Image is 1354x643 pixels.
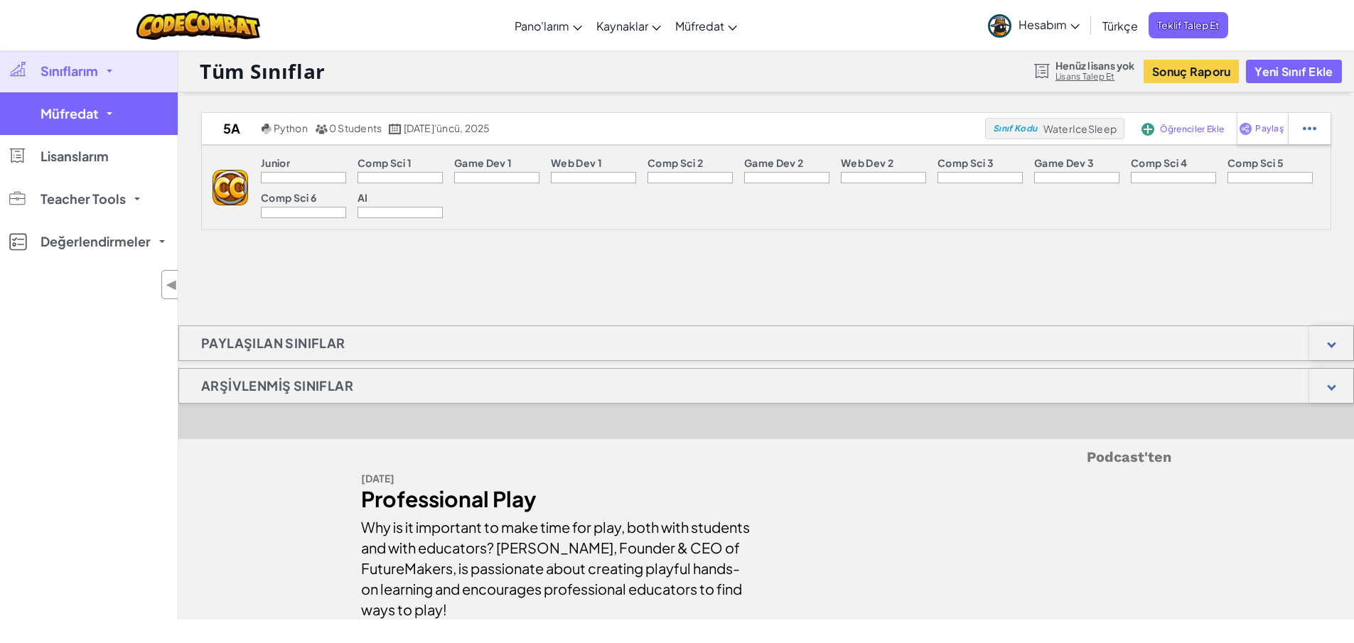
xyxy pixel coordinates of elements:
img: IconShare_Purple.svg [1239,122,1252,135]
img: python.png [262,124,272,134]
span: Pano'larım [515,18,569,33]
span: Değerlendirmeler [41,235,151,248]
span: Teacher Tools [41,193,126,205]
span: Türkçe [1102,18,1138,33]
button: Yeni Sınıf Ekle [1246,60,1341,83]
a: Teklif Talep Et [1149,12,1228,38]
img: IconAddStudents.svg [1141,123,1154,136]
span: Sınıf Kodu [993,124,1037,133]
p: AI [358,192,368,203]
span: Müfredat [41,107,98,120]
a: Hesabım [981,3,1087,48]
p: Game Dev 3 [1034,157,1094,168]
button: Sonuç Raporu [1144,60,1239,83]
span: Kaynaklar [596,18,648,33]
span: Lisanslarım [41,150,109,163]
span: 0 Students [329,121,382,134]
span: Müfredat [675,18,724,33]
img: CodeCombat logo [136,11,261,40]
img: calendar.svg [389,124,402,134]
p: Web Dev 1 [551,157,602,168]
span: Sınıflarım [41,65,98,77]
p: Game Dev 2 [744,157,803,168]
h1: Arşivlenmiş Sınıflar [179,368,375,404]
a: 5A Python 0 Students [DATE]'üncü, 2025 [202,118,985,139]
div: Professional Play [361,489,756,509]
h1: Paylaşılan Sınıflar [179,325,367,361]
div: Why is it important to make time for play, both with students and with educators? [PERSON_NAME], ... [361,509,756,620]
h1: Tüm Sınıflar [200,58,326,85]
span: Hesabım [1019,17,1080,32]
span: ◀ [166,274,178,295]
img: IconStudentEllipsis.svg [1303,122,1316,135]
span: [DATE]'üncü, 2025 [404,121,490,134]
a: Türkçe [1095,6,1145,45]
a: Lisans Talep Et [1055,71,1135,82]
p: Comp Sci 6 [261,192,316,203]
p: Game Dev 1 [454,157,512,168]
p: Web Dev 2 [841,157,893,168]
a: Kaynaklar [589,6,668,45]
h5: Podcast'ten [361,446,1171,468]
img: MultipleUsers.png [315,124,328,134]
p: Comp Sci 1 [358,157,412,168]
p: Comp Sci 3 [937,157,994,168]
span: Öğrenciler Ekle [1160,125,1225,134]
img: logo [213,170,248,205]
a: Müfredat [668,6,744,45]
p: Junior [261,157,290,168]
p: Comp Sci 4 [1131,157,1187,168]
div: [DATE] [361,468,756,489]
img: avatar [988,14,1011,38]
a: Pano'larım [507,6,589,45]
span: WaterIceSleep [1043,122,1117,135]
span: Python [274,121,308,134]
h2: 5A [202,118,258,139]
span: Paylaş [1255,124,1284,133]
span: Henüz lisans yok [1055,60,1135,71]
p: Comp Sci 5 [1227,157,1284,168]
p: Comp Sci 2 [648,157,703,168]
